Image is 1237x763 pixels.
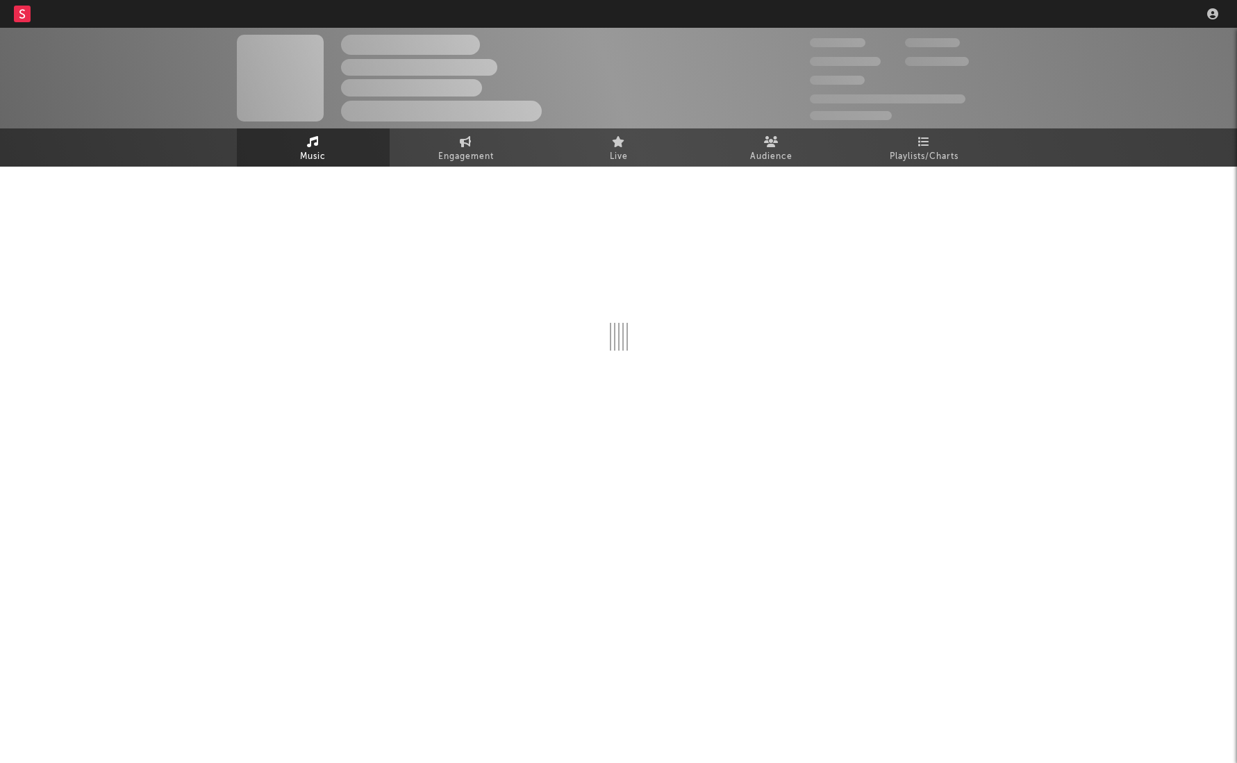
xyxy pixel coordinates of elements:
[610,149,628,165] span: Live
[848,128,1001,167] a: Playlists/Charts
[890,149,958,165] span: Playlists/Charts
[438,149,494,165] span: Engagement
[390,128,542,167] a: Engagement
[300,149,326,165] span: Music
[905,57,969,66] span: 1,000,000
[750,149,792,165] span: Audience
[542,128,695,167] a: Live
[810,38,865,47] span: 300,000
[905,38,960,47] span: 100,000
[810,94,965,103] span: 50,000,000 Monthly Listeners
[810,76,865,85] span: 100,000
[810,111,892,120] span: Jump Score: 85.0
[810,57,881,66] span: 50,000,000
[695,128,848,167] a: Audience
[237,128,390,167] a: Music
